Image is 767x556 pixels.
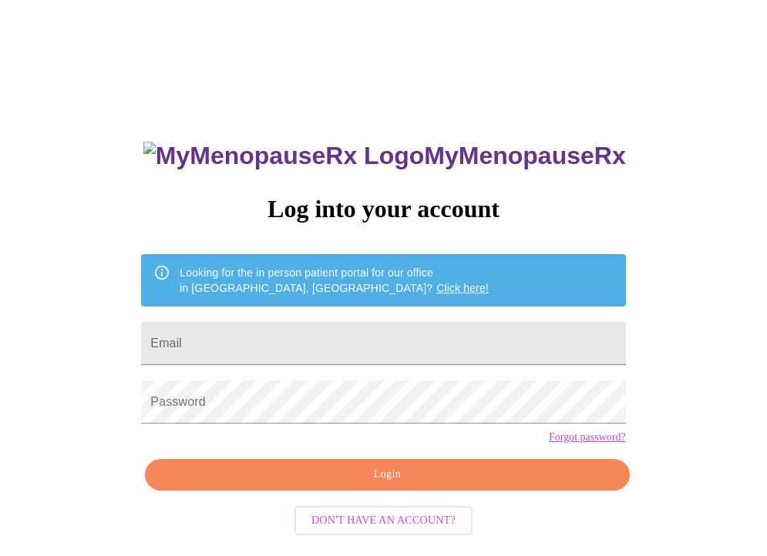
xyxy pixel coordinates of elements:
a: Don't have an account? [291,513,476,526]
div: Looking for the in person patient portal for our office in [GEOGRAPHIC_DATA], [GEOGRAPHIC_DATA]? [180,259,489,302]
span: Don't have an account? [311,511,456,531]
img: MyMenopauseRx Logo [143,142,424,170]
button: Don't have an account? [294,506,473,536]
a: Forgot password? [549,431,626,444]
span: Login [163,465,611,484]
a: Click here! [436,282,489,294]
button: Login [145,459,629,491]
h3: Log into your account [141,195,625,223]
h3: MyMenopauseRx [143,142,626,170]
